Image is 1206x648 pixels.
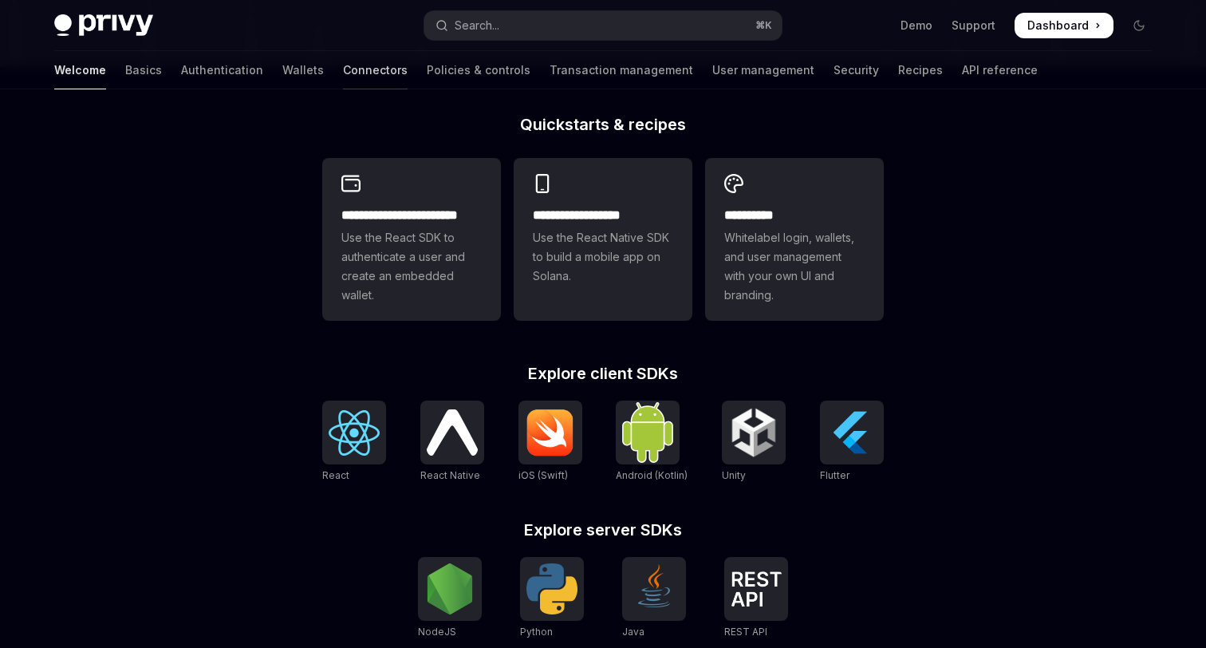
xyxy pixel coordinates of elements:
[420,401,484,484] a: React NativeReact Native
[525,409,576,456] img: iOS (Swift)
[616,401,688,484] a: Android (Kotlin)Android (Kotlin)
[755,19,772,32] span: ⌘ K
[424,11,782,40] button: Open search
[705,158,884,321] a: **** *****Whitelabel login, wallets, and user management with your own UI and branding.
[520,557,584,640] a: PythonPython
[181,51,263,89] a: Authentication
[526,563,577,614] img: Python
[898,51,943,89] a: Recipes
[427,51,530,89] a: Policies & controls
[322,522,884,538] h2: Explore server SDKs
[901,18,932,34] a: Demo
[550,51,693,89] a: Transaction management
[722,469,746,481] span: Unity
[1027,18,1089,34] span: Dashboard
[724,626,767,638] span: REST API
[820,469,849,481] span: Flutter
[712,51,814,89] a: User management
[418,557,482,640] a: NodeJSNodeJS
[518,469,568,481] span: iOS (Swift)
[424,563,475,614] img: NodeJS
[54,14,153,37] img: dark logo
[322,117,884,132] h2: Quickstarts & recipes
[343,51,408,89] a: Connectors
[518,401,582,484] a: iOS (Swift)iOS (Swift)
[820,401,884,484] a: FlutterFlutter
[455,16,499,35] div: Search...
[533,228,673,286] span: Use the React Native SDK to build a mobile app on Solana.
[962,51,1038,89] a: API reference
[724,228,865,305] span: Whitelabel login, wallets, and user management with your own UI and branding.
[322,401,386,484] a: ReactReact
[952,18,995,34] a: Support
[724,557,788,640] a: REST APIREST API
[622,557,686,640] a: JavaJava
[322,365,884,381] h2: Explore client SDKs
[728,407,779,458] img: Unity
[322,469,349,481] span: React
[622,402,673,462] img: Android (Kotlin)
[125,51,162,89] a: Basics
[722,401,786,484] a: UnityUnity
[1015,13,1113,38] a: Dashboard
[1126,13,1152,38] button: Toggle dark mode
[616,469,688,481] span: Android (Kotlin)
[826,407,877,458] img: Flutter
[622,626,644,638] span: Java
[54,51,106,89] a: Welcome
[514,158,692,321] a: **** **** **** ***Use the React Native SDK to build a mobile app on Solana.
[834,51,879,89] a: Security
[329,410,380,456] img: React
[731,571,782,607] img: REST API
[427,409,478,455] img: React Native
[520,626,553,638] span: Python
[418,626,456,638] span: NodeJS
[420,469,480,481] span: React Native
[282,51,324,89] a: Wallets
[341,228,482,305] span: Use the React SDK to authenticate a user and create an embedded wallet.
[629,563,680,614] img: Java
